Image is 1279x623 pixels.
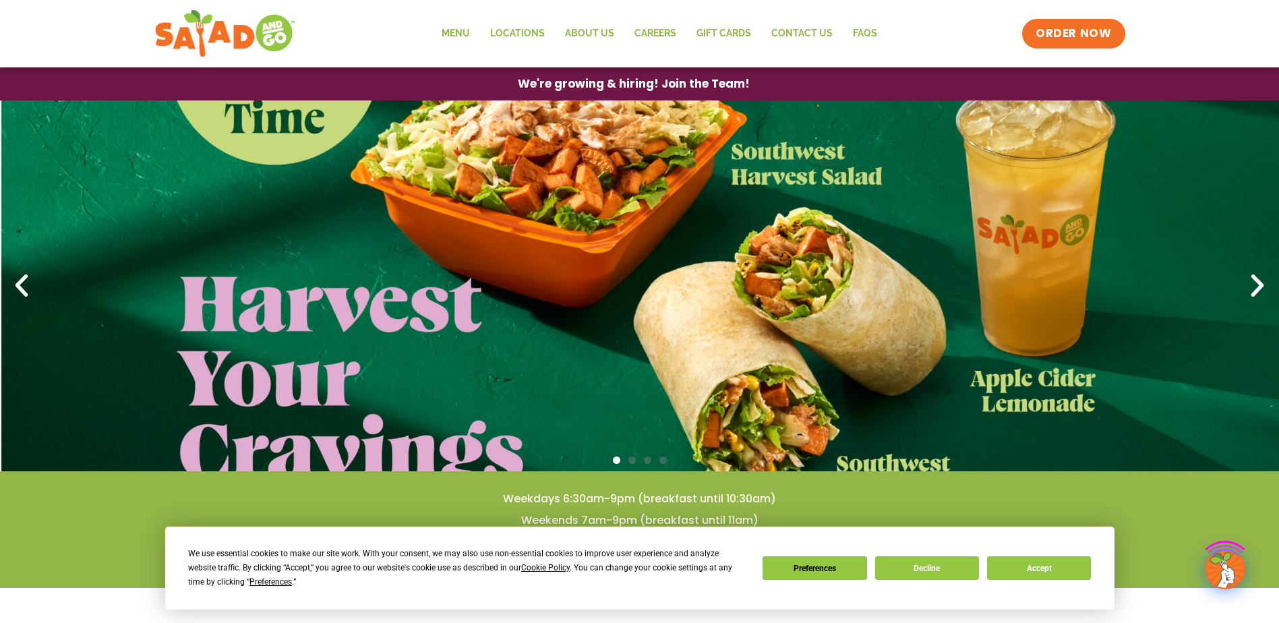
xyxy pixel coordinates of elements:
a: GIFT CARDS [686,18,761,49]
span: Go to slide 4 [659,456,667,464]
span: Go to slide 1 [613,456,620,464]
span: We're growing & hiring! Join the Team! [518,78,750,90]
nav: Menu [432,18,887,49]
button: Preferences [763,556,866,580]
h4: Weekends 7am-9pm (breakfast until 11am) [27,513,1252,528]
a: We're growing & hiring! Join the Team! [498,68,770,100]
div: Previous slide [7,271,36,301]
a: Careers [624,18,686,49]
button: Decline [875,556,979,580]
a: Menu [432,18,480,49]
a: FAQs [843,18,887,49]
span: ORDER NOW [1036,26,1111,42]
button: Accept [987,556,1091,580]
h4: Weekdays 6:30am-9pm (breakfast until 10:30am) [27,492,1252,506]
div: Cookie Consent Prompt [165,527,1114,610]
a: ORDER NOW [1022,19,1125,49]
span: Preferences [249,577,292,587]
div: We use essential cookies to make our site work. With your consent, we may also use non-essential ... [188,547,746,589]
a: Contact Us [761,18,843,49]
a: About Us [555,18,624,49]
div: Next slide [1243,271,1272,301]
span: Go to slide 2 [628,456,636,464]
a: Locations [480,18,555,49]
span: Cookie Policy [521,563,570,572]
span: Go to slide 3 [644,456,651,464]
img: new-SAG-logo-768×292 [154,7,297,61]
